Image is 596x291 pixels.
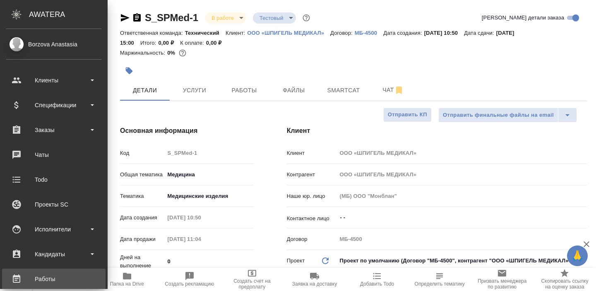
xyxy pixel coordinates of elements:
[209,14,236,22] button: В работе
[120,62,138,80] button: Добавить тэг
[582,217,584,219] button: Open
[482,14,564,22] span: [PERSON_NAME] детали заказа
[6,99,101,111] div: Спецификации
[355,30,383,36] p: МБ-4500
[165,147,254,159] input: Пустое поле
[165,168,254,182] div: Медицина
[158,40,180,46] p: 0,00 ₽
[2,194,106,215] a: Проекты SC
[6,74,101,87] div: Клиенты
[140,40,158,46] p: Итого:
[464,30,496,36] p: Дата сдачи:
[324,85,363,96] span: Smartcat
[274,85,314,96] span: Файлы
[6,40,101,49] div: Borzova Anastasia
[287,192,337,200] p: Наше юр. лицо
[180,40,206,46] p: К оплате:
[167,50,177,56] p: 0%
[6,124,101,136] div: Заказы
[6,198,101,211] div: Проекты SC
[6,223,101,236] div: Исполнители
[120,253,165,270] p: Дней на выполнение
[2,269,106,289] a: Работы
[165,212,237,224] input: Пустое поле
[110,281,144,287] span: Папка на Drive
[120,30,185,36] p: Ответственная команда:
[224,85,264,96] span: Работы
[120,149,165,157] p: Код
[132,13,142,23] button: Скопировать ссылку
[373,85,413,95] span: Чат
[165,255,254,267] input: ✎ Введи что-нибудь
[287,126,587,136] h4: Клиент
[330,30,355,36] p: Договор:
[120,192,165,200] p: Тематика
[120,126,254,136] h4: Основная информация
[438,108,577,123] div: split button
[206,40,228,46] p: 0,00 ₽
[158,268,221,291] button: Создать рекламацию
[165,281,214,287] span: Создать рекламацию
[337,254,587,268] div: Проект по умолчанию (Договор "МБ-4500", контрагент "ООО «ШПИГЕЛЬ МЕДИКАЛ»")
[120,171,165,179] p: Общая тематика
[29,6,108,23] div: AWATERA
[292,281,337,287] span: Заявка на доставку
[6,149,101,161] div: Чаты
[283,268,346,291] button: Заявка на доставку
[337,168,587,180] input: Пустое поле
[221,268,283,291] button: Создать счет на предоплату
[534,268,596,291] button: Скопировать ссылку на оценку заказа
[120,50,167,56] p: Маржинальность:
[120,214,165,222] p: Дата создания
[226,278,278,290] span: Создать счет на предоплату
[388,110,427,120] span: Отправить КП
[567,245,588,266] button: 🙏
[360,281,394,287] span: Добавить Todo
[247,29,330,36] a: ООО «ШПИГЕЛЬ МЕДИКАЛ»
[120,235,165,243] p: Дата продажи
[177,48,188,58] button: 0.00 RUB;
[165,233,237,245] input: Пустое поле
[120,13,130,23] button: Скопировать ссылку для ЯМессенджера
[145,12,198,23] a: S_SPMed-1
[185,30,226,36] p: Технический
[125,85,165,96] span: Детали
[337,147,587,159] input: Пустое поле
[175,85,214,96] span: Услуги
[257,14,286,22] button: Тестовый
[247,30,330,36] p: ООО «ШПИГЕЛЬ МЕДИКАЛ»
[443,111,554,120] span: Отправить финальные файлы на email
[287,149,337,157] p: Клиент
[6,248,101,260] div: Кандидаты
[253,12,296,24] div: В работе
[438,108,558,123] button: Отправить финальные файлы на email
[2,144,106,165] a: Чаты
[409,268,471,291] button: Определить тематику
[205,12,246,24] div: В работе
[165,189,254,203] div: Медицинские изделия
[471,268,534,291] button: Призвать менеджера по развитию
[6,173,101,186] div: Todo
[346,268,409,291] button: Добавить Todo
[476,278,529,290] span: Призвать менеджера по развитию
[337,233,587,245] input: Пустое поле
[355,29,383,36] a: МБ-4500
[96,268,158,291] button: Папка на Drive
[394,85,404,95] svg: Отписаться
[287,235,337,243] p: Договор
[415,281,465,287] span: Определить тематику
[538,278,591,290] span: Скопировать ссылку на оценку заказа
[287,257,305,265] p: Проект
[570,247,584,265] span: 🙏
[287,171,337,179] p: Контрагент
[301,12,312,23] button: Доп статусы указывают на важность/срочность заказа
[383,30,424,36] p: Дата создания:
[287,214,337,223] p: Контактное лицо
[6,273,101,285] div: Работы
[226,30,247,36] p: Клиент:
[383,108,432,122] button: Отправить КП
[337,190,587,202] input: Пустое поле
[2,169,106,190] a: Todo
[424,30,464,36] p: [DATE] 10:50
